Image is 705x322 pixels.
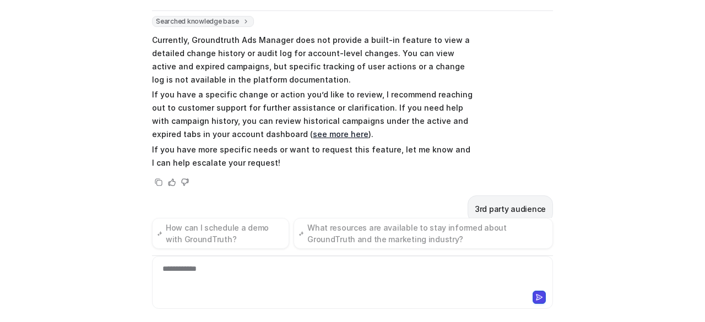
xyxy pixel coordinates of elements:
[475,203,546,216] p: 3rd party audience
[152,143,474,170] p: If you have more specific needs or want to request this feature, let me know and I can help escal...
[152,218,289,249] button: How can I schedule a demo with GroundTruth?
[313,129,368,139] a: see more here
[152,88,474,141] p: If you have a specific change or action you’d like to review, I recommend reaching out to custome...
[152,34,474,86] p: Currently, Groundtruth Ads Manager does not provide a built-in feature to view a detailed change ...
[152,16,254,27] span: Searched knowledge base
[294,218,553,249] button: What resources are available to stay informed about GroundTruth and the marketing industry?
